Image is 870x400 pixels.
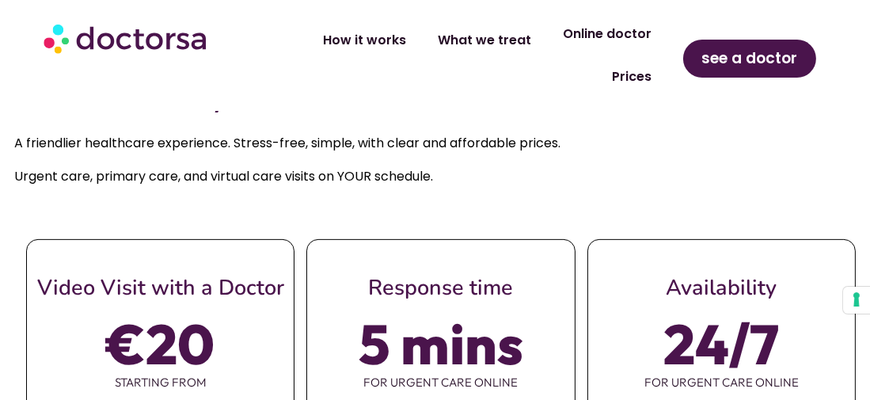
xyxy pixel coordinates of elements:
span: Response time [368,273,513,303]
button: Your consent preferences for tracking technologies [843,287,870,314]
span: for urgent care online [307,366,574,399]
a: What we treat [422,22,547,59]
a: Prices [596,59,667,95]
p: A friendlier healthcare experience. Stress-free, simple, with clear and affordable prices. [14,132,856,154]
a: How it works [307,22,422,59]
span: 24/7 [663,322,779,366]
span: see a doctor [702,46,798,71]
span: Availability [666,273,777,303]
p: Urgent care, primary care, and virtual care visits on YOUR schedule. [14,166,856,188]
span: €20 [106,322,215,366]
span: for urgent care online [588,366,855,399]
nav: Menu [237,22,667,95]
a: Online doctor [547,16,667,52]
a: see a doctor [683,40,815,78]
h2: Real doctors, [14,78,856,116]
span: Video Visit with a Doctor [37,273,284,303]
span: 5 mins [359,322,523,366]
span: starting from [27,366,294,399]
